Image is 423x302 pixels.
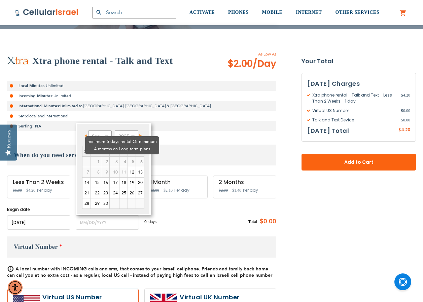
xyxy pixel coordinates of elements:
td: minimum 5 days rental Or minimum 4 months on Long term plans [82,167,91,178]
a: 24 [110,188,119,198]
span: 10 [110,167,119,177]
h3: [DATE] Total [307,126,349,136]
span: $2.10 [164,188,173,193]
span: ACTIVATE [189,10,215,15]
strong: Your Total [302,56,416,66]
span: $1.40 [232,188,241,193]
span: Next [139,134,142,138]
span: 11 [119,167,128,177]
a: 27 [136,188,144,198]
span: Virtual Number [14,243,58,250]
li: local and international [7,111,276,121]
span: 7 [82,167,91,177]
span: 9 [101,167,109,177]
a: 22 [91,188,101,198]
span: Add to Cart [324,159,394,166]
a: 28 [82,198,91,209]
a: 20 [136,178,144,188]
a: 12 [128,167,136,177]
a: 13 [136,167,144,177]
span: A local number with INCOMING calls and sms, that comes to your Israeli cellphone. Friends and fam... [7,266,272,278]
span: PHONES [228,10,249,15]
li: Unlimited [7,81,276,91]
span: MOBILE [262,10,283,15]
td: minimum 5 days rental Or minimum 4 months on Long term plans [91,167,101,178]
a: 19 [128,178,136,188]
span: INTERNET [296,10,322,15]
span: Virtual US Number [307,108,401,114]
strong: Incoming Minutes: [19,93,54,99]
span: /Day [253,57,276,71]
li: Unlimited to [GEOGRAPHIC_DATA], [GEOGRAPHIC_DATA] & [GEOGRAPHIC_DATA] [7,101,276,111]
h2: Xtra phone rental - Talk and Text [32,54,173,68]
a: Next [135,131,144,140]
a: 18 [119,178,128,188]
label: Begin date [7,206,70,213]
a: 21 [82,188,91,198]
input: MM/DD/YYYY [7,215,70,230]
a: 30 [101,198,109,209]
a: 26 [128,188,136,198]
li: Unlimited [7,91,276,101]
div: Accessibility Menu [8,280,23,295]
div: 1 Month [150,179,202,185]
a: 15 [91,178,101,188]
div: 2 Months [219,179,271,185]
input: Search [92,7,176,18]
strong: SMS: [19,113,28,119]
span: $ [401,92,403,98]
span: $ [398,127,401,133]
strong: International Minutes: [19,103,60,109]
span: 4.20 [401,92,410,104]
span: OTHER SERVICES [335,10,379,15]
span: 0 [144,219,148,225]
a: 17 [110,178,119,188]
input: MM/DD/YYYY [76,215,139,230]
a: 16 [101,178,109,188]
span: As Low As [209,51,276,57]
select: Select month [88,130,112,142]
select: Select year [115,130,138,142]
span: $2.00 [219,188,228,193]
button: Add to Cart [302,154,416,171]
td: minimum 5 days rental Or minimum 4 months on Long term plans [110,167,119,178]
a: 14 [82,178,91,188]
a: Prev [83,131,91,140]
td: minimum 5 days rental Or minimum 4 months on Long term plans [119,167,128,178]
a: 23 [101,188,109,198]
span: 8 [91,167,101,177]
span: $ [401,117,403,123]
strong: Surfing: NA [19,123,41,129]
span: Per day [174,187,189,193]
h3: [DATE] Charges [307,79,410,89]
span: $3.00 [150,188,159,193]
span: $ [401,108,403,114]
img: Cellular Israel Logo [15,8,79,16]
span: 0.00 [401,108,410,114]
span: days [148,219,156,225]
a: 29 [91,198,101,209]
span: Xtra phone rental - Talk and Text - Less Than 2 Weeks - 1 day [307,92,401,104]
div: Reviews [6,130,12,148]
span: Per day [37,187,52,193]
a: 25 [119,188,128,198]
span: 4.20 [401,127,410,133]
span: Prev [84,134,87,138]
span: 0.00 [401,117,410,123]
img: Xtra phone rental - Talk and Text [7,56,29,65]
span: Total [248,219,257,225]
td: minimum 5 days rental Or minimum 4 months on Long term plans [101,167,110,178]
span: $2.00 [227,57,276,71]
strong: Local Minutes: [19,83,46,88]
div: Less Than 2 Weeks [13,179,65,185]
span: $6.00 [13,188,22,193]
span: Talk and Text Device [307,117,401,123]
span: Per day [243,187,258,193]
span: $0.00 [257,217,276,227]
span: $4.20 [26,188,35,193]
